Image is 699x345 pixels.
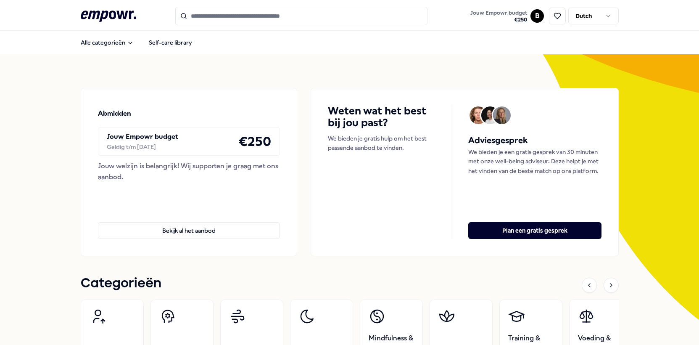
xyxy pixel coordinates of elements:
div: Geldig t/m [DATE] [107,142,178,151]
p: We bieden je een gratis gesprek van 30 minuten met onze well-being adviseur. Deze helpt je met he... [468,147,601,175]
button: Bekijk al het aanbod [98,222,280,239]
span: € 250 [470,16,527,23]
p: We bieden je gratis hulp om het best passende aanbod te vinden. [328,134,434,153]
button: Plan een gratis gesprek [468,222,601,239]
span: Jouw Empowr budget [470,10,527,16]
h1: Categorieën [81,273,161,294]
img: Avatar [493,106,511,124]
p: Abmidden [98,108,131,119]
button: Jouw Empowr budget€250 [469,8,529,25]
a: Self-care library [142,34,199,51]
h4: € 250 [238,131,271,152]
button: Alle categorieën [74,34,140,51]
img: Avatar [470,106,487,124]
div: Jouw welzijn is belangrijk! Wij supporten je graag met ons aanbod. [98,161,280,182]
h4: Weten wat het best bij jou past? [328,105,434,129]
a: Jouw Empowr budget€250 [467,7,530,25]
button: B [530,9,544,23]
a: Bekijk al het aanbod [98,209,280,239]
h5: Adviesgesprek [468,134,601,147]
input: Search for products, categories or subcategories [175,7,427,25]
img: Avatar [481,106,499,124]
nav: Main [74,34,199,51]
p: Jouw Empowr budget [107,131,178,142]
